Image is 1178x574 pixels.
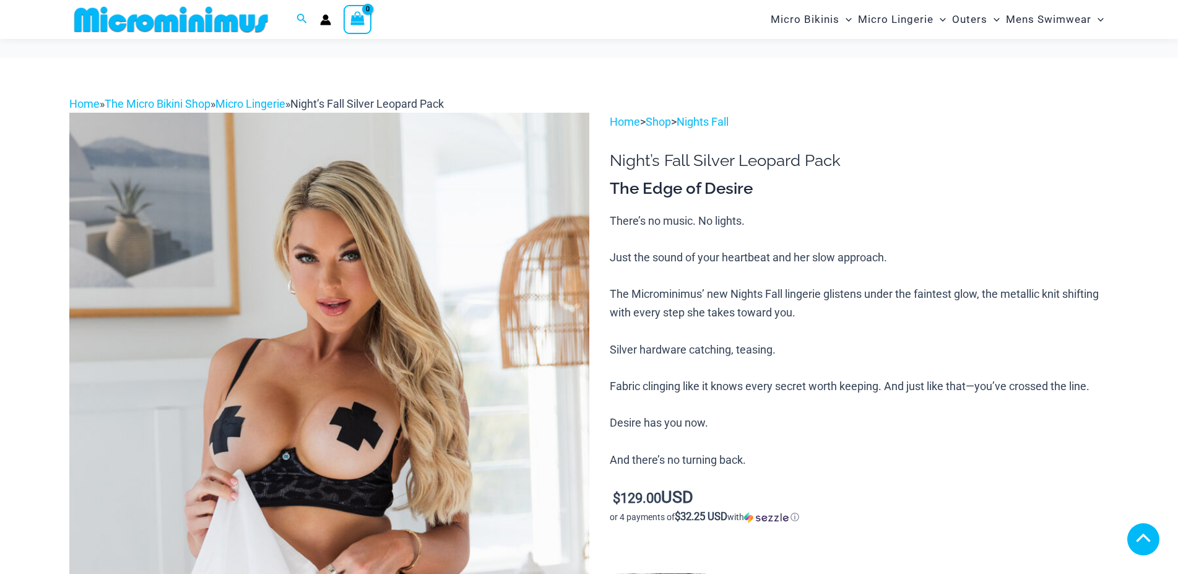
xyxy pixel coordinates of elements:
bdi: 129.00 [613,490,661,506]
p: USD [610,489,1109,508]
a: Account icon link [320,14,331,25]
nav: Site Navigation [766,2,1109,37]
a: Search icon link [297,12,308,27]
a: The Micro Bikini Shop [105,97,210,110]
span: $ [613,490,620,506]
span: Mens Swimwear [1006,4,1091,35]
a: Shop [646,115,671,128]
a: Micro Lingerie [215,97,285,110]
a: Mens SwimwearMenu ToggleMenu Toggle [1003,4,1107,35]
span: Menu Toggle [839,4,852,35]
span: Micro Lingerie [858,4,933,35]
a: Micro LingerieMenu ToggleMenu Toggle [855,4,949,35]
a: OutersMenu ToggleMenu Toggle [949,4,1003,35]
a: Home [610,115,640,128]
a: Micro BikinisMenu ToggleMenu Toggle [768,4,855,35]
a: Home [69,97,100,110]
a: View Shopping Cart, empty [344,5,372,33]
span: Menu Toggle [1091,4,1104,35]
div: or 4 payments of with [610,511,1109,523]
a: Nights Fall [677,115,729,128]
span: Night’s Fall Silver Leopard Pack [290,97,444,110]
img: Sezzle [744,512,789,523]
span: Outers [952,4,987,35]
span: Menu Toggle [933,4,946,35]
img: MM SHOP LOGO FLAT [69,6,273,33]
p: > > [610,113,1109,131]
h1: Night’s Fall Silver Leopard Pack [610,151,1109,170]
span: $32.25 USD [675,510,727,523]
span: Micro Bikinis [771,4,839,35]
span: Menu Toggle [987,4,1000,35]
div: or 4 payments of$32.25 USDwithSezzle Click to learn more about Sezzle [610,511,1109,523]
h3: The Edge of Desire [610,178,1109,199]
span: » » » [69,97,444,110]
p: There’s no music. No lights. Just the sound of your heartbeat and her slow approach. The Micromin... [610,212,1109,469]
